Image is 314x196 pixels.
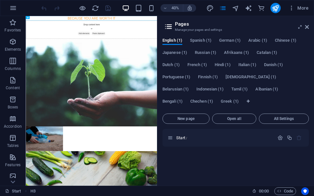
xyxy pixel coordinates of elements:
span: Spanish (1) [190,37,211,46]
span: Afrikaans (1) [224,49,249,58]
span: Tamil (1) [231,85,248,94]
span: French (1) [187,61,207,70]
span: Japanese (1) [162,49,187,58]
button: navigator [232,4,240,12]
h2: Pages [175,21,309,27]
span: Add elements [129,39,161,48]
span: More [288,5,309,11]
span: Finnish (1) [198,73,218,82]
i: Navigator [232,4,239,12]
span: German (1) [219,37,241,46]
i: AI Writer [245,4,252,12]
div: The startpage cannot be deleted [296,135,302,141]
button: Usercentrics [301,187,309,195]
span: English (1) [162,37,182,46]
span: Greek (1) [221,98,239,107]
button: New page [162,114,210,124]
div: Language Tabs [162,38,309,111]
button: design [206,4,214,12]
button: publish [270,3,281,13]
p: Features [5,162,21,167]
span: Portuguese (1) [162,73,190,82]
p: Content [6,85,20,90]
button: reload [91,4,99,12]
span: New page [165,117,207,121]
div: Start/ [174,136,274,140]
h3: Manage your pages and settings [175,27,296,33]
button: pages [219,4,227,12]
span: Belarusian (1) [162,85,189,94]
span: Dutch (1) [162,61,180,70]
p: Columns [5,66,21,71]
div: Duplicate [287,135,292,141]
span: Click to select. Double-click to edit [30,187,36,195]
p: Favorites [4,28,21,33]
p: Elements [5,47,21,52]
span: / [186,136,187,140]
button: 40% [161,4,183,12]
p: Boxes [8,105,18,110]
span: All Settings [262,117,306,121]
span: Russian (1) [195,49,216,58]
button: text_generator [245,4,252,12]
span: Arabic (1) [248,37,267,46]
span: Chinese (1) [275,37,296,46]
span: Open all [215,117,253,121]
span: Catalan (1) [257,49,277,58]
span: Albanian (1) [255,85,278,94]
h6: Session time [252,187,269,195]
span: Hindi (1) [215,61,231,70]
i: Commerce [258,4,265,12]
span: Paste clipboard [164,39,199,48]
span: 00 00 [259,187,269,195]
button: commerce [258,4,265,12]
button: More [286,3,311,13]
span: Danish (1) [264,61,283,70]
button: Open all [212,114,256,124]
i: On resize automatically adjust zoom level to fit chosen device. [187,5,193,11]
i: Pages (Ctrl+Alt+S) [219,4,227,12]
nav: breadcrumb [30,187,36,195]
a: Click to cancel selection. Double-click to open Pages [5,187,21,195]
button: Code [274,187,296,195]
button: All Settings [259,114,309,124]
span: [DEMOGRAPHIC_DATA] (1) [226,73,276,82]
span: Bengali (1) [162,98,183,107]
span: Code [277,187,293,195]
i: Publish [272,4,279,12]
span: Chechen (1) [190,98,213,107]
span: : [263,189,264,193]
span: Indonesian (1) [196,85,223,94]
i: Design (Ctrl+Alt+Y) [206,4,214,12]
h6: 40% [170,4,180,12]
span: Click to open page [176,135,187,140]
i: Reload page [92,4,99,12]
div: Settings [277,135,283,141]
p: Accordion [4,124,22,129]
span: Italian (1) [238,61,256,70]
p: Tables [7,143,19,148]
button: Click here to leave preview mode and continue editing [78,4,86,12]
